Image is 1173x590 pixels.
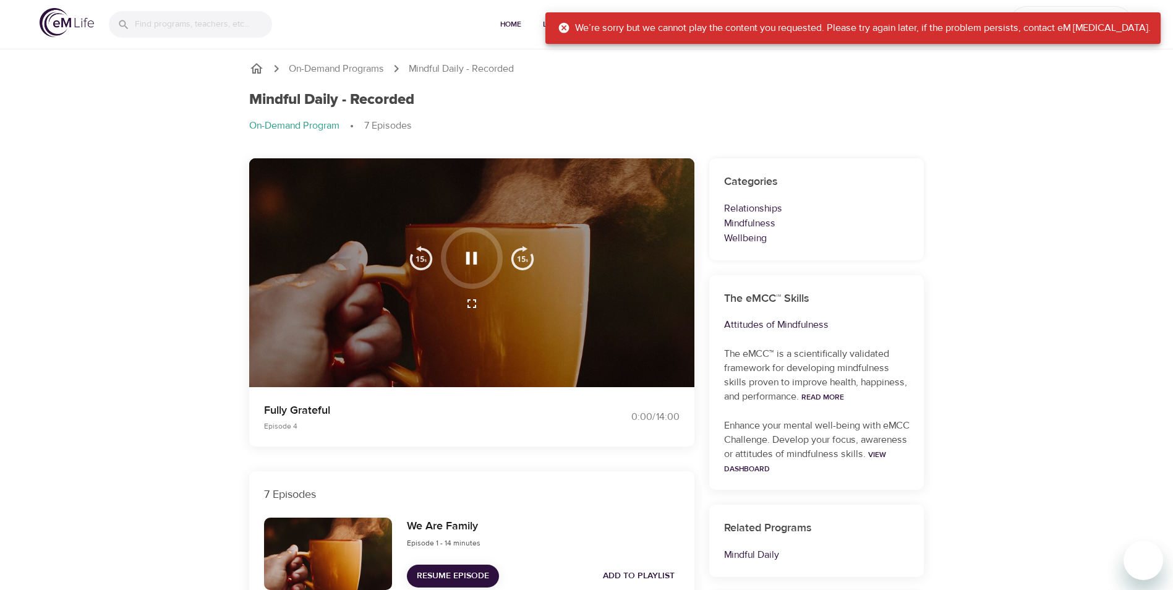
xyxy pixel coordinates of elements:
button: Resume Episode [407,565,499,588]
h6: Related Programs [724,519,910,537]
p: 7 Episodes [264,486,680,503]
h1: Mindful Daily - Recorded [249,91,414,109]
div: 0:00 / 14:00 [587,410,680,424]
span: Home [496,18,526,31]
nav: breadcrumb [249,119,924,134]
iframe: Button to launch messaging window [1124,541,1163,580]
p: Enhance your mental well-being with eMCC Challenge. Develop your focus, awareness or attitudes of... [724,419,910,476]
span: Resume Episode [417,568,489,584]
div: We’re sorry but we cannot play the content you requested. Please try again later, if the problem ... [558,16,1151,40]
p: Fully Grateful [264,402,572,419]
a: View Dashboard [724,450,886,474]
a: Read More [801,392,844,402]
p: Attitudes of Mindfulness [724,317,910,332]
nav: breadcrumb [249,61,924,76]
img: 15s_next.svg [510,246,535,270]
button: Add to Playlist [598,565,680,588]
p: The eMCC™ is a scientifically validated framework for developing mindfulness skills proven to imp... [724,347,910,404]
a: Mindful Daily [724,549,779,561]
h6: The eMCC™ Skills [724,290,910,308]
img: 15s_prev.svg [409,246,433,270]
span: Episode 1 - 14 minutes [407,538,480,548]
p: On-Demand Program [249,119,339,133]
h6: We Are Family [407,518,480,536]
h6: Categories [724,173,910,191]
p: Mindfulness [724,216,910,231]
input: Find programs, teachers, etc... [135,11,272,38]
p: Relationships [724,201,910,216]
a: On-Demand Programs [289,62,384,76]
span: Live [535,18,565,31]
p: Mindful Daily - Recorded [409,62,514,76]
p: Wellbeing [724,231,910,246]
span: Add to Playlist [603,568,675,584]
img: logo [40,8,94,37]
p: Episode 4 [264,421,572,432]
p: 7 Episodes [364,119,412,133]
